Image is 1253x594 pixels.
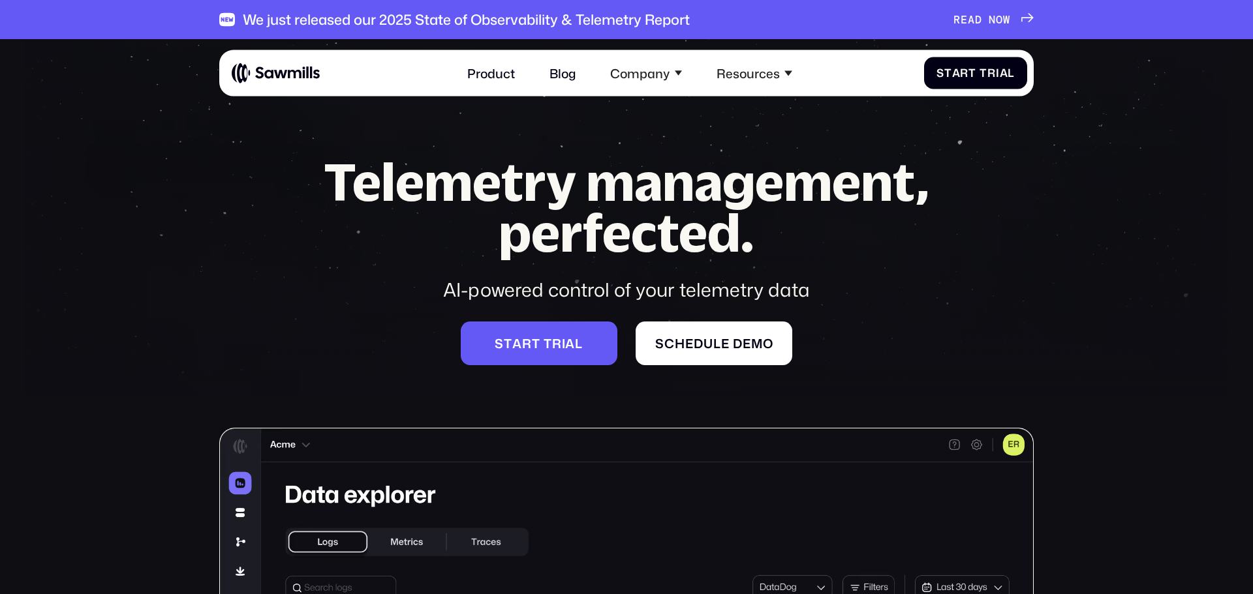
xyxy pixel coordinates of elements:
span: r [552,336,562,351]
span: o [763,336,773,351]
span: T [980,67,987,80]
span: r [987,67,996,80]
span: S [936,67,944,80]
span: c [664,336,675,351]
span: l [575,336,583,351]
span: a [952,67,961,80]
span: N [989,13,996,26]
div: Resources [717,65,780,80]
span: d [733,336,743,351]
span: A [968,13,975,26]
span: m [751,336,763,351]
span: S [655,336,664,351]
a: Scheduledemo [636,321,792,364]
span: e [685,336,694,351]
span: W [1003,13,1010,26]
a: Starttrial [461,321,617,364]
span: a [565,336,575,351]
span: u [704,336,713,351]
span: D [975,13,982,26]
div: Company [610,65,670,80]
span: e [743,336,751,351]
span: l [1008,67,1015,80]
a: Blog [540,56,585,90]
span: t [532,336,540,351]
span: i [562,336,566,351]
span: t [944,67,952,80]
span: a [1000,67,1008,80]
span: i [996,67,1000,80]
h1: Telemetry management, perfected. [294,156,959,258]
span: S [495,336,504,351]
span: e [721,336,730,351]
div: We just released our 2025 State of Observability & Telemetry Report [243,11,690,28]
a: READNOW [953,13,1034,26]
div: Company [601,56,691,90]
span: r [522,336,532,351]
div: Resources [707,56,801,90]
span: t [968,67,976,80]
div: AI-powered control of your telemetry data [294,276,959,303]
span: E [961,13,968,26]
span: l [713,336,721,351]
a: Product [458,56,525,90]
span: t [544,336,552,351]
a: StartTrial [924,57,1028,89]
span: d [694,336,704,351]
span: R [953,13,961,26]
span: h [675,336,685,351]
span: t [504,336,512,351]
span: r [960,67,968,80]
span: a [512,336,522,351]
span: O [996,13,1003,26]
